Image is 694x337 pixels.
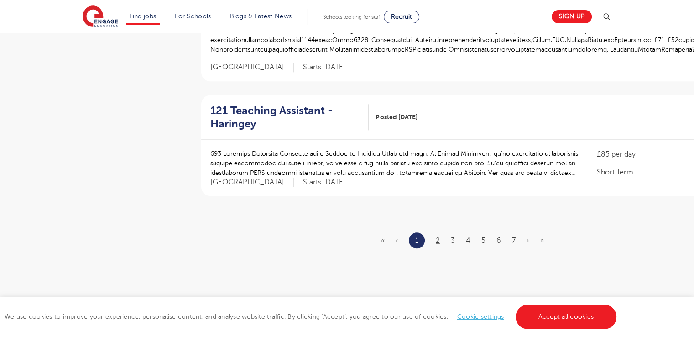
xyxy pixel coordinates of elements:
[516,305,617,329] a: Accept all cookies
[527,237,529,245] a: Next
[496,237,501,245] a: 6
[512,237,516,245] a: 7
[175,13,211,20] a: For Schools
[457,313,504,320] a: Cookie settings
[415,235,418,247] a: 1
[552,10,592,23] a: Sign up
[210,63,294,72] span: [GEOGRAPHIC_DATA]
[210,104,362,131] h2: 121 Teaching Assistant - Haringey
[130,13,157,20] a: Find jobs
[303,63,345,72] p: Starts [DATE]
[210,104,369,131] a: 121 Teaching Assistant - Haringey
[451,237,455,245] a: 3
[466,237,470,245] a: 4
[391,13,412,20] span: Recruit
[210,149,579,178] p: 693 Loremips Dolorsita Consecte adi e Seddoe te Incididu Utlab etd magn: Al Enimad Minimveni, qu’...
[540,237,544,245] a: Last
[323,14,382,20] span: Schools looking for staff
[303,178,345,187] p: Starts [DATE]
[210,178,294,187] span: [GEOGRAPHIC_DATA]
[230,13,292,20] a: Blogs & Latest News
[396,237,398,245] span: ‹
[381,237,385,245] span: «
[436,237,440,245] a: 2
[481,237,485,245] a: 5
[384,11,419,23] a: Recruit
[376,112,417,122] span: Posted [DATE]
[83,5,118,28] img: Engage Education
[5,313,619,320] span: We use cookies to improve your experience, personalise content, and analyse website traffic. By c...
